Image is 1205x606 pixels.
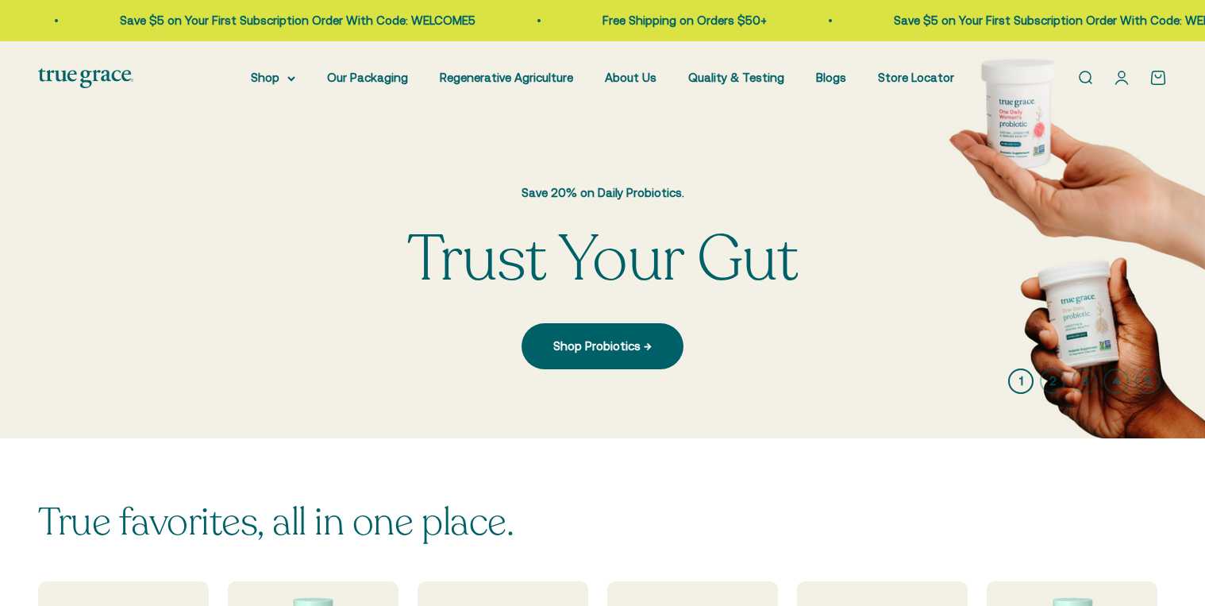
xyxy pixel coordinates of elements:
[327,71,408,84] a: Our Packaging
[117,11,472,30] p: Save $5 on Your First Subscription Order With Code: WELCOME5
[1040,369,1065,394] button: 2
[688,71,784,84] a: Quality & Testing
[816,71,846,84] a: Blogs
[1103,369,1129,394] button: 4
[1135,369,1161,394] button: 5
[251,68,295,87] summary: Shop
[522,323,683,369] a: Shop Probiotics →
[1072,369,1097,394] button: 3
[1008,369,1034,394] button: 1
[407,183,798,203] p: Save 20% on Daily Probiotics.
[605,71,656,84] a: About Us
[407,216,798,303] split-lines: Trust Your Gut
[599,14,764,27] a: Free Shipping on Orders $50+
[38,496,514,548] split-lines: True favorites, all in one place.
[440,71,573,84] a: Regenerative Agriculture
[878,71,954,84] a: Store Locator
